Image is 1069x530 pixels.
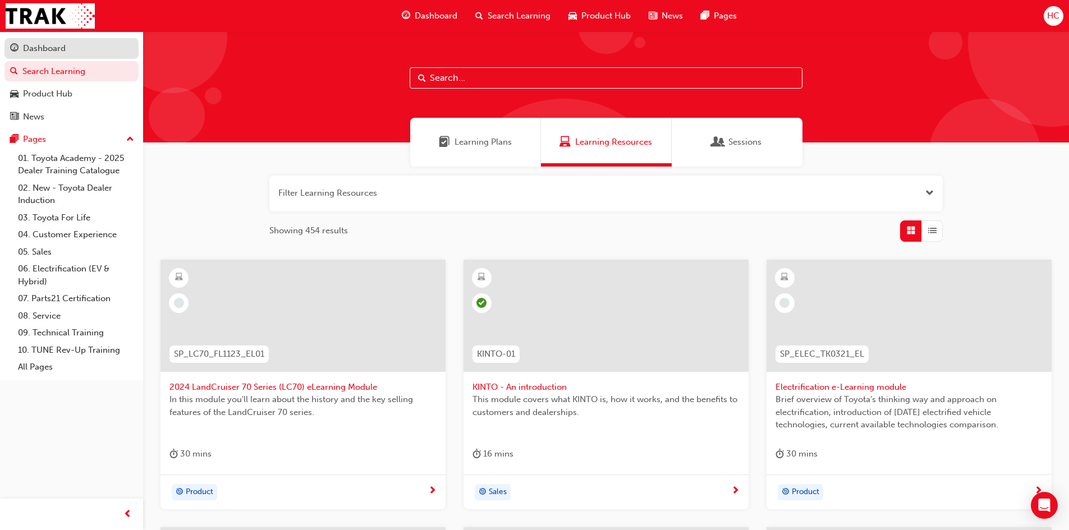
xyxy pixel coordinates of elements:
span: learningRecordVerb_NONE-icon [779,298,790,308]
span: Product [792,486,819,499]
span: target-icon [176,485,183,500]
span: target-icon [479,485,487,500]
div: 30 mins [169,447,212,461]
span: 2024 LandCruiser 70 Series (LC70) eLearning Module [169,381,437,394]
span: Learning Plans [455,136,512,149]
span: Learning Resources [575,136,652,149]
a: 07. Parts21 Certification [13,290,139,307]
a: 04. Customer Experience [13,226,139,243]
span: guage-icon [10,44,19,54]
span: Search [418,72,426,85]
a: search-iconSearch Learning [466,4,559,27]
a: pages-iconPages [692,4,746,27]
a: News [4,107,139,127]
span: Search Learning [488,10,550,22]
span: Product [186,486,213,499]
a: 05. Sales [13,243,139,261]
span: pages-icon [10,135,19,145]
span: news-icon [10,112,19,122]
span: Dashboard [415,10,457,22]
span: guage-icon [402,9,410,23]
a: 01. Toyota Academy - 2025 Dealer Training Catalogue [13,150,139,179]
span: Sales [489,486,507,499]
span: target-icon [782,485,790,500]
div: 30 mins [776,447,818,461]
span: duration-icon [472,447,481,461]
span: next-icon [731,486,740,496]
a: Product Hub [4,84,139,104]
span: learningResourceType_ELEARNING-icon [478,270,485,285]
span: Brief overview of Toyota’s thinking way and approach on electrification, introduction of [DATE] e... [776,393,1043,431]
a: SP_ELEC_TK0321_ELElectrification e-Learning moduleBrief overview of Toyota’s thinking way and app... [767,260,1052,510]
span: pages-icon [701,9,709,23]
span: learningResourceType_ELEARNING-icon [781,270,788,285]
a: guage-iconDashboard [393,4,466,27]
span: SP_LC70_FL1123_EL01 [174,348,264,361]
a: All Pages [13,358,139,376]
span: car-icon [10,89,19,99]
a: Dashboard [4,38,139,59]
input: Search... [410,67,802,89]
button: Pages [4,129,139,150]
button: DashboardSearch LearningProduct HubNews [4,36,139,129]
span: search-icon [475,9,483,23]
span: Product Hub [581,10,631,22]
span: next-icon [1034,486,1043,496]
span: learningResourceType_ELEARNING-icon [175,270,183,285]
span: HC [1047,10,1059,22]
a: 08. Service [13,307,139,325]
span: This module covers what KINTO is, how it works, and the benefits to customers and dealerships. [472,393,740,418]
div: Product Hub [23,87,72,100]
a: 06. Electrification (EV & Hybrid) [13,260,139,290]
div: Open Intercom Messenger [1031,492,1058,519]
a: Search Learning [4,61,139,82]
a: Learning PlansLearning Plans [410,118,541,167]
button: HC [1044,6,1063,26]
span: Sessions [728,136,761,149]
a: car-iconProduct Hub [559,4,640,27]
a: 10. TUNE Rev-Up Training [13,342,139,359]
a: 02. New - Toyota Dealer Induction [13,179,139,209]
span: Showing 454 results [269,224,348,237]
span: next-icon [428,486,437,496]
div: 16 mins [472,447,513,461]
span: car-icon [568,9,577,23]
button: Open the filter [925,187,934,200]
span: Grid [907,224,915,237]
span: Sessions [713,136,724,149]
a: news-iconNews [640,4,692,27]
span: duration-icon [169,447,178,461]
span: news-icon [649,9,657,23]
div: Dashboard [23,42,66,55]
a: SP_LC70_FL1123_EL012024 LandCruiser 70 Series (LC70) eLearning ModuleIn this module you'll learn ... [160,260,446,510]
span: News [662,10,683,22]
span: In this module you'll learn about the history and the key selling features of the LandCruiser 70 ... [169,393,437,418]
span: search-icon [10,67,18,77]
img: Trak [6,3,95,29]
span: Learning Plans [439,136,450,149]
a: KINTO-01KINTO - An introductionThis module covers what KINTO is, how it works, and the benefits t... [464,260,749,510]
span: prev-icon [123,508,132,522]
a: SessionsSessions [672,118,802,167]
span: SP_ELEC_TK0321_EL [780,348,864,361]
span: Electrification e-Learning module [776,381,1043,394]
div: Pages [23,133,46,146]
span: duration-icon [776,447,784,461]
span: KINTO-01 [477,348,515,361]
span: KINTO - An introduction [472,381,740,394]
a: 09. Technical Training [13,324,139,342]
span: learningRecordVerb_PASS-icon [476,298,487,308]
a: 03. Toyota For Life [13,209,139,227]
span: Pages [714,10,737,22]
div: News [23,110,44,123]
span: Learning Resources [559,136,571,149]
span: List [928,224,937,237]
a: Learning ResourcesLearning Resources [541,118,672,167]
span: learningRecordVerb_NONE-icon [174,298,184,308]
span: up-icon [126,132,134,147]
